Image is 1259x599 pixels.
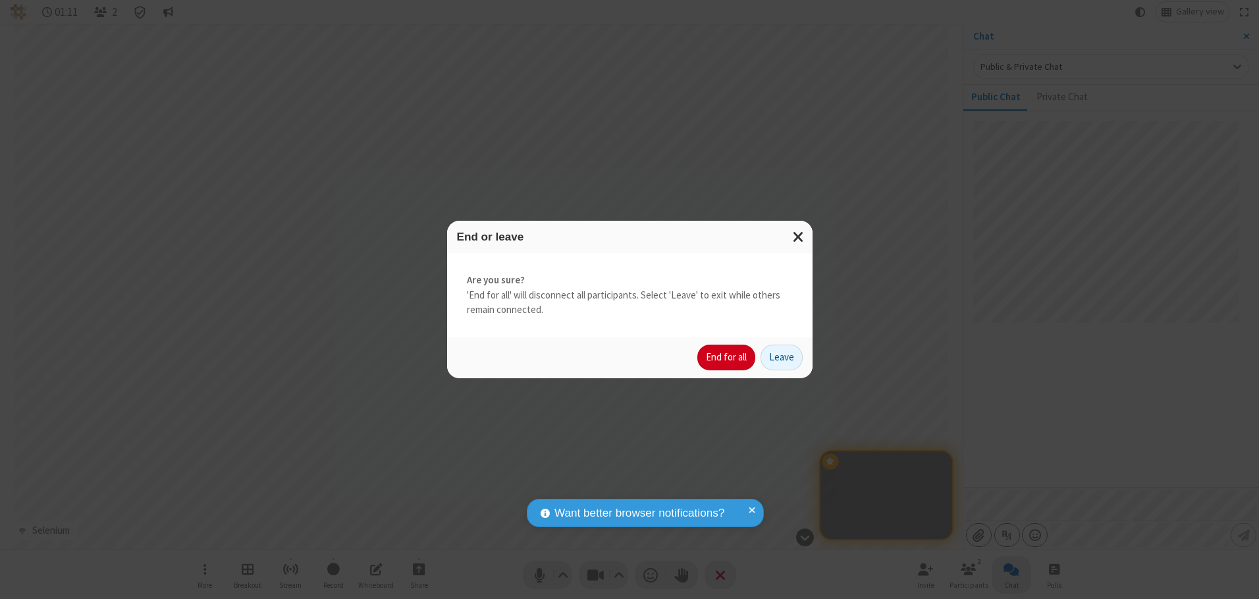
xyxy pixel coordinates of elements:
span: Want better browser notifications? [554,505,724,522]
button: End for all [697,345,755,371]
div: 'End for all' will disconnect all participants. Select 'Leave' to exit while others remain connec... [447,253,813,337]
button: Leave [761,345,803,371]
h3: End or leave [457,231,803,243]
button: Close modal [785,221,813,253]
strong: Are you sure? [467,273,793,288]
